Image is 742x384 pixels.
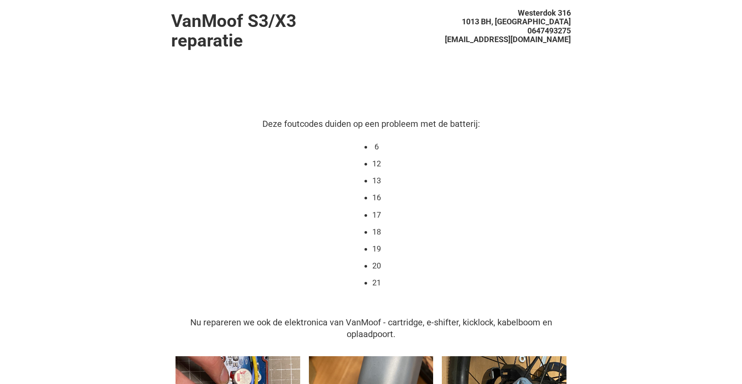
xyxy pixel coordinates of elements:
[372,260,381,271] li: 20
[171,11,371,50] h1: VanMoof S3/X3 reparatie
[372,209,381,221] li: 17
[372,226,381,238] li: 18
[372,175,381,186] li: 13
[445,35,571,44] span: [EMAIL_ADDRESS][DOMAIN_NAME]
[372,243,381,255] li: 19
[527,26,571,35] span: 0647493275
[518,8,571,17] span: Westerdok 316
[372,277,381,288] li: 21
[190,317,552,339] span: Nu repareren we ook de elektronica van VanMoof - cartridge, e-shifter, kicklock, kabelboom en opl...
[372,192,381,203] li: 16
[372,141,381,152] li: 6
[372,158,381,169] li: 12
[262,119,480,129] span: Deze foutcodes duiden op een probleem met de batterij:
[462,17,571,26] span: 1013 BH, [GEOGRAPHIC_DATA]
